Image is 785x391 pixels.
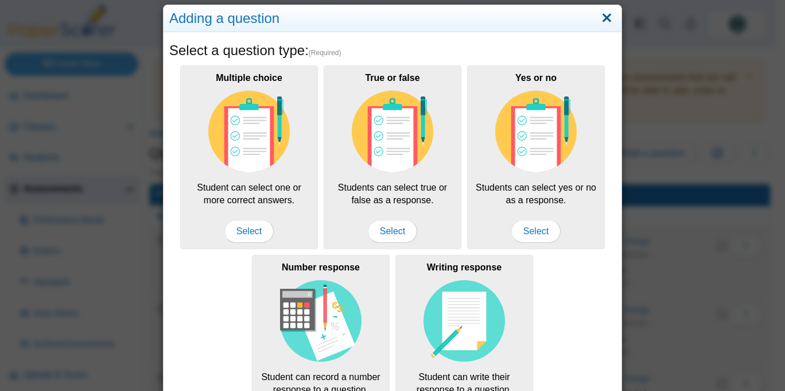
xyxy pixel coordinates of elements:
[495,91,577,172] img: item-type-multiple-choice.svg
[365,73,419,83] b: True or false
[423,280,505,362] img: item-type-writing-response.svg
[467,65,605,249] div: Students can select yes or no as a response.
[511,220,561,243] span: Select
[180,65,318,249] div: Student can select one or more correct answers.
[324,65,461,249] div: Students can select true or false as a response.
[208,91,290,172] img: item-type-multiple-choice.svg
[309,48,341,58] span: (Required)
[368,220,417,243] span: Select
[224,220,274,243] span: Select
[216,73,282,83] b: Multiple choice
[282,262,360,272] b: Number response
[280,280,362,362] img: item-type-number-response.svg
[352,91,433,172] img: item-type-multiple-choice.svg
[427,262,502,272] b: Writing response
[164,5,621,32] div: Adding a question
[598,9,616,28] a: Close
[515,73,557,83] b: Yes or no
[169,41,616,60] h5: Select a question type:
